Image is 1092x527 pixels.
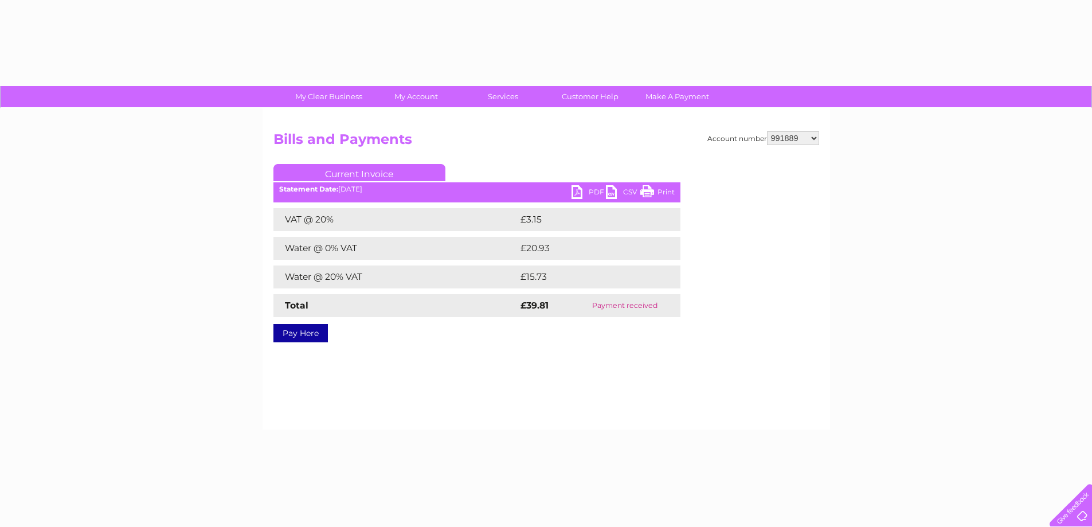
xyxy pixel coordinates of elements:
[273,185,680,193] div: [DATE]
[273,131,819,153] h2: Bills and Payments
[273,237,518,260] td: Water @ 0% VAT
[518,266,656,288] td: £15.73
[572,185,606,202] a: PDF
[543,86,637,107] a: Customer Help
[279,185,338,193] b: Statement Date:
[273,208,518,231] td: VAT @ 20%
[707,131,819,145] div: Account number
[520,300,549,311] strong: £39.81
[273,266,518,288] td: Water @ 20% VAT
[518,208,652,231] td: £3.15
[630,86,725,107] a: Make A Payment
[606,185,640,202] a: CSV
[518,237,657,260] td: £20.93
[369,86,463,107] a: My Account
[640,185,675,202] a: Print
[273,164,445,181] a: Current Invoice
[456,86,550,107] a: Services
[273,324,328,342] a: Pay Here
[570,294,680,317] td: Payment received
[285,300,308,311] strong: Total
[281,86,376,107] a: My Clear Business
